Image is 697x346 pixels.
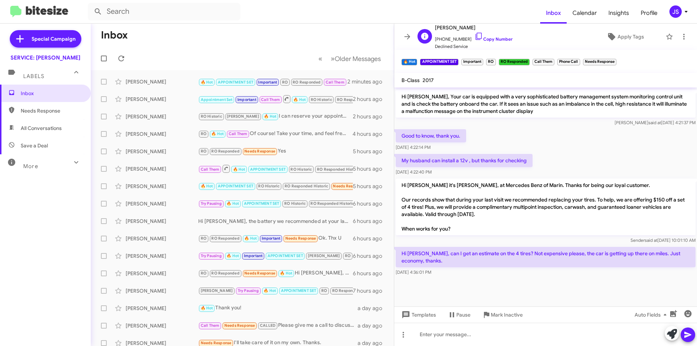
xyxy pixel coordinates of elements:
p: My husband can install a 12v , but thanks for checking [396,154,533,167]
span: Needs Response [285,236,316,241]
span: Apply Tags [617,30,644,43]
span: Important [258,80,277,85]
span: Appointment Set [201,97,233,102]
div: Yes [198,147,353,155]
span: Important [262,236,281,241]
span: RO Responded Historic [337,97,380,102]
span: Try Pausing [201,253,222,258]
span: RO Historic [284,201,306,206]
button: Previous [314,51,327,66]
span: 🔥 Hot [227,201,239,206]
button: Apply Tags [588,30,662,43]
div: JS [669,5,682,18]
span: Save a Deal [21,142,48,149]
span: 🔥 Hot [280,271,292,276]
div: [PERSON_NAME] [126,252,198,260]
span: RO Responded [332,288,360,293]
span: [PHONE_NUMBER] [435,32,513,43]
span: RO [201,131,207,136]
span: B-Class [402,77,420,84]
button: JS [663,5,689,18]
span: RO Historic [258,184,280,188]
span: RO Responded [293,80,321,85]
div: Hi [PERSON_NAME]. You guys replaced my rear tires just a few months ago. But thanks anyway. [198,286,353,295]
span: Call Them [201,323,220,328]
span: [DATE] 4:36:01 PM [396,269,431,275]
span: All Conversations [21,125,62,132]
span: RO [201,149,207,154]
span: Pause [456,308,470,321]
span: [PERSON_NAME] [DATE] 4:21:37 PM [615,120,696,125]
div: a day ago [358,322,388,329]
a: Profile [635,3,663,24]
div: Happy [DATE]! Thank you for the update. If you need any other services or have questions about yo... [198,252,353,260]
span: Inbox [21,90,82,97]
div: [PERSON_NAME] [126,130,198,138]
span: APPOINTMENT SET [244,201,280,206]
div: [PERSON_NAME] [126,235,198,242]
small: Important [461,59,483,65]
div: 6 hours ago [353,217,388,225]
span: Call Them [261,97,280,102]
span: Mark Inactive [491,308,523,321]
span: 🔥 Hot [201,184,213,188]
span: RO Historic [201,114,222,119]
span: RO Historic [290,167,312,172]
span: 🔥 Hot [264,288,276,293]
div: Thank you, [PERSON_NAME]! I'll be in touch next week to discuss tires, windshield, etc. Have a go... [198,94,353,103]
div: [PERSON_NAME] [126,148,198,155]
span: RO [201,236,207,241]
button: Templates [394,308,442,321]
span: 🔥 Hot [201,80,213,85]
div: Hi [PERSON_NAME], you are due for a B service we have a promotion for $699.00(half off) [198,164,353,173]
a: Inbox [540,3,567,24]
span: Important [237,97,256,102]
div: SERVICE: [PERSON_NAME] [11,54,80,61]
div: I can reserve your appointment for tire installation [DATE] at 10 a.m. with a loaner reserved. [198,112,353,121]
span: Needs Response [333,184,364,188]
span: » [331,54,335,63]
div: 6 hours ago [353,252,388,260]
div: That car was already turned in [198,199,353,208]
small: APPOINTMENT SET [420,59,458,65]
div: [PERSON_NAME] [126,78,198,85]
span: Declined Service [435,43,513,50]
div: [PERSON_NAME] [126,165,198,172]
a: Calendar [567,3,603,24]
div: [PERSON_NAME] [126,270,198,277]
a: Insights [603,3,635,24]
span: RO [282,80,288,85]
div: [PERSON_NAME] [126,95,198,103]
span: RO [201,271,207,276]
small: RO [486,59,496,65]
div: [PERSON_NAME] [126,113,198,120]
span: Needs Response [21,107,82,114]
span: RO [345,253,351,258]
div: 5 hours ago [353,183,388,190]
span: APPOINTMENT SET [268,253,303,258]
button: Mark Inactive [476,308,529,321]
span: Needs Response [224,323,255,328]
span: Auto Fields [635,308,669,321]
div: [PERSON_NAME] [126,217,198,225]
div: [PERSON_NAME] [126,322,198,329]
div: 7 hours ago [353,287,388,294]
span: APPOINTMENT SET [218,80,253,85]
span: 🔥 Hot [233,167,245,172]
div: Hi [PERSON_NAME], can I get an estimate on the 4 tires? Not expensive please, the car is getting ... [198,77,347,86]
a: Special Campaign [10,30,81,48]
a: Copy Number [474,36,513,42]
div: [PERSON_NAME] [126,183,198,190]
span: [PERSON_NAME] [227,114,259,119]
div: 2 hours ago [353,113,388,120]
span: Templates [400,308,436,321]
div: 6 hours ago [353,235,388,242]
p: Hi [PERSON_NAME] it's [PERSON_NAME], at Mercedes Benz of Marin. Thanks for being our loyal custom... [396,179,696,235]
nav: Page navigation example [314,51,385,66]
div: 2 hours ago [353,95,388,103]
span: 🔥 Hot [227,253,239,258]
span: APPOINTMENT SET [250,167,286,172]
div: Thank you! [198,304,358,312]
span: Older Messages [335,55,381,63]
